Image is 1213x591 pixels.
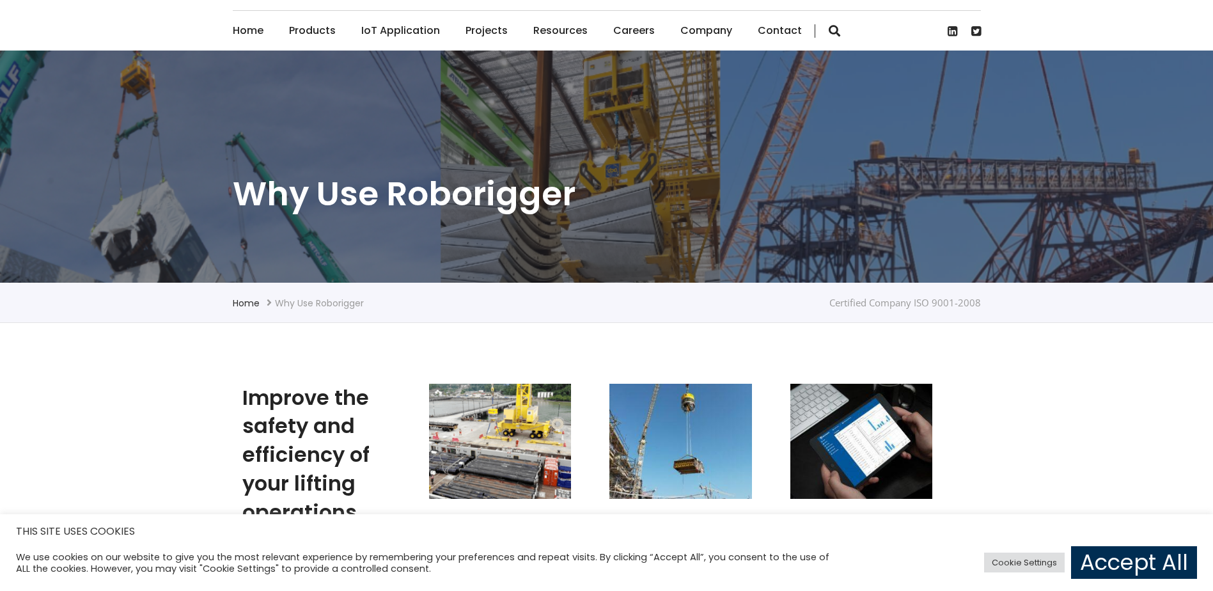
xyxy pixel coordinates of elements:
[233,11,263,51] a: Home
[233,297,260,310] a: Home
[613,11,655,51] a: Careers
[533,11,588,51] a: Resources
[758,11,802,51] a: Contact
[16,551,843,574] div: We use cookies on our website to give you the most relevant experience by remembering your prefer...
[791,514,932,557] a: Increase the efficiency of your crane and team by an average of 15%
[242,384,391,527] h2: Improve the safety and efficiency of your lifting operations
[16,523,1197,540] h5: THIS SITE USES COOKIES
[609,384,751,499] img: Roborigger load control device for crane lifting on Alec's One Zaabeel site
[275,295,364,311] li: Why use Roborigger
[1071,546,1197,579] a: Accept All
[984,553,1065,572] a: Cookie Settings
[618,514,744,557] a: Work in 5m/s greater wind speed and stop loads spinning
[466,11,508,51] a: Projects
[361,11,440,51] a: IoT Application
[289,11,336,51] a: Products
[233,172,981,216] h1: Why use Roborigger
[433,514,568,571] a: Eliminate taglines and the need for personnel near loads to hold them.
[680,11,732,51] a: Company
[829,294,981,311] div: Certified Company ISO 9001-2008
